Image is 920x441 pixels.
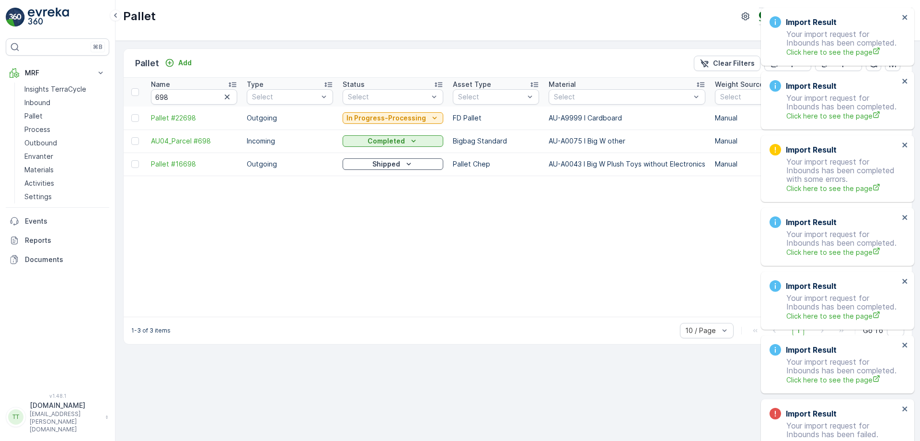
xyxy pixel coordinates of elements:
a: Pallet #22698 [151,113,237,123]
td: Bigbag Standard [448,130,544,153]
p: Events [25,216,105,226]
td: AU-A0043 I Big W Plush Toys without Electronics [544,153,710,176]
p: Your import request for Inbounds has been completed. [770,230,899,257]
p: Documents [25,255,105,264]
p: Insights TerraCycle [24,84,86,94]
p: MRF [25,68,90,78]
td: Manual [710,153,806,176]
a: AU04_Parcel #698 [151,136,237,146]
div: TT [8,409,23,425]
span: v 1.48.1 [6,393,109,399]
p: Your import request for Inbounds has been completed. [770,294,899,321]
td: Manual [710,107,806,130]
p: Your import request for Inbounds has been completed. [770,94,899,121]
p: Your import request for Inbounds has been completed with some errors. [770,157,899,193]
div: Toggle Row Selected [131,114,139,122]
a: Process [21,123,109,136]
p: Pallet [135,57,159,70]
p: Inbound [24,98,50,107]
p: Asset Type [453,80,491,89]
td: Manual [710,130,806,153]
a: Click here to see the page [786,111,899,121]
img: logo [6,8,25,27]
td: Outgoing [242,153,338,176]
p: Select [252,92,318,102]
td: Outgoing [242,107,338,130]
p: Your import request for Inbounds has been failed. [770,421,899,439]
button: close [902,214,908,223]
a: Outbound [21,136,109,150]
p: Name [151,80,170,89]
p: [EMAIL_ADDRESS][PERSON_NAME][DOMAIN_NAME] [30,410,101,433]
a: Click here to see the page [786,311,899,321]
input: Search [151,89,237,105]
a: Pallet [21,109,109,123]
p: [DOMAIN_NAME] [30,401,101,410]
button: TerraCycle-AU03-Mambourin(+10:00) [759,8,912,25]
h3: Import Result [786,144,837,155]
a: Envanter [21,150,109,163]
p: Process [24,125,50,134]
p: Your import request for Inbounds has been completed. [770,30,899,57]
p: 1-3 of 3 items [131,327,171,334]
a: Click here to see the page [786,47,899,57]
a: Events [6,212,109,231]
p: Status [343,80,365,89]
button: close [902,341,908,350]
p: Type [247,80,264,89]
p: Materials [24,165,54,175]
button: In Progress-Processing [343,112,443,124]
h3: Import Result [786,280,837,292]
div: Toggle Row Selected [131,160,139,168]
button: close [902,13,908,23]
a: Reports [6,231,109,250]
h3: Import Result [786,216,837,228]
a: Click here to see the page [786,247,899,257]
a: Inbound [21,96,109,109]
p: Clear Filters [713,59,755,68]
div: Toggle Row Selected [131,137,139,145]
p: Pallet [123,9,156,24]
p: ⌘B [93,43,103,51]
p: Settings [24,192,52,202]
button: close [902,277,908,286]
a: Documents [6,250,109,269]
p: Outbound [24,138,57,148]
a: Insights TerraCycle [21,83,109,96]
p: Activities [24,179,54,188]
img: logo_light-DOdMpM7g.png [28,8,69,27]
button: Add [161,57,195,69]
button: Completed [343,135,443,147]
h3: Import Result [786,80,837,92]
td: FD Pallet [448,107,544,130]
p: Select [554,92,690,102]
p: Envanter [24,152,53,161]
button: close [902,405,908,414]
p: Select [720,92,786,102]
h3: Import Result [786,16,837,28]
button: MRF [6,63,109,83]
td: AU-A0075 I Big W other [544,130,710,153]
p: Select [458,92,524,102]
p: Add [178,58,192,68]
p: Material [549,80,576,89]
button: close [902,141,908,150]
h3: Import Result [786,344,837,356]
td: Incoming [242,130,338,153]
td: Pallet Chep [448,153,544,176]
a: Click here to see the page [786,375,899,385]
p: Your import request for Inbounds has been completed. [770,358,899,385]
button: Clear Filters [694,56,760,71]
h3: Import Result [786,408,837,419]
a: Pallet #16698 [151,159,237,169]
p: Pallet [24,111,43,121]
img: image_D6FFc8H.png [759,11,774,22]
a: Click here to see the page [786,183,899,193]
